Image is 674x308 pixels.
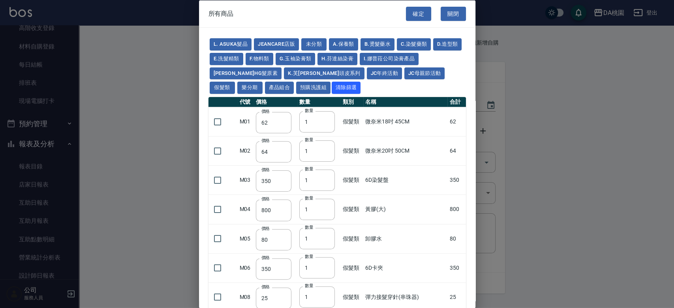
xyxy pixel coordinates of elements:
button: K.芙[PERSON_NAME]頭皮系列 [284,67,364,79]
td: 微奈米20吋 50CM [363,136,447,165]
td: M05 [238,224,254,253]
td: 假髮類 [341,224,363,253]
button: D.造型類 [433,38,462,50]
th: 類別 [341,97,363,107]
th: 合計 [447,97,466,107]
th: 名稱 [363,97,447,107]
button: 未分類 [301,38,327,50]
td: 卸膠水 [363,224,447,253]
td: 6D卡夾 [363,253,447,282]
td: 64 [447,136,466,165]
button: C.染髮藥類 [397,38,431,50]
td: 80 [447,224,466,253]
label: 價格 [261,108,270,114]
label: 價格 [261,254,270,260]
button: A.保養類 [329,38,358,50]
td: 350 [447,253,466,282]
button: JeanCare店販 [254,38,299,50]
button: 確定 [406,6,431,21]
button: JC年終活動 [367,67,402,79]
button: 預購洗護組 [296,82,330,94]
button: 清除篩選 [332,82,361,94]
button: G.玉袖染膏類 [276,52,315,65]
td: 350 [447,165,466,194]
label: 價格 [261,225,270,231]
span: 所有商品 [208,9,234,17]
label: 數量 [305,283,313,289]
button: E.洗髮精類 [210,52,243,65]
button: 假髮類 [210,82,235,94]
td: M03 [238,165,254,194]
label: 價格 [261,196,270,202]
td: M02 [238,136,254,165]
td: 假髮類 [341,107,363,136]
button: JC母親節活動 [404,67,445,79]
button: L. ASUKA髮品 [210,38,252,50]
td: 62 [447,107,466,136]
button: F.物料類 [246,52,273,65]
button: H.芬達絲染膏 [317,52,357,65]
label: 價格 [261,284,270,289]
th: 數量 [297,97,341,107]
button: 樂分期 [237,82,263,94]
td: 假髮類 [341,136,363,165]
th: 價格 [254,97,297,107]
td: 微奈米18吋 45CM [363,107,447,136]
label: 數量 [305,224,313,230]
label: 價格 [261,138,270,144]
label: 數量 [305,107,313,113]
td: 800 [447,194,466,224]
button: 關閉 [441,6,466,21]
td: M01 [238,107,254,136]
label: 數量 [305,254,313,259]
button: I.娜普菈公司染膏產品 [360,52,419,65]
button: B.燙髮藥水 [360,38,394,50]
td: 假髮類 [341,253,363,282]
button: [PERSON_NAME]HG髮原素 [210,67,282,79]
td: M06 [238,253,254,282]
td: M04 [238,194,254,224]
label: 數量 [305,195,313,201]
td: 假髮類 [341,165,363,194]
td: 黃膠(大) [363,194,447,224]
td: 假髮類 [341,194,363,224]
th: 代號 [238,97,254,107]
button: 產品組合 [265,82,294,94]
label: 價格 [261,167,270,173]
label: 數量 [305,166,313,172]
label: 數量 [305,136,313,142]
td: 6D染髮盤 [363,165,447,194]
